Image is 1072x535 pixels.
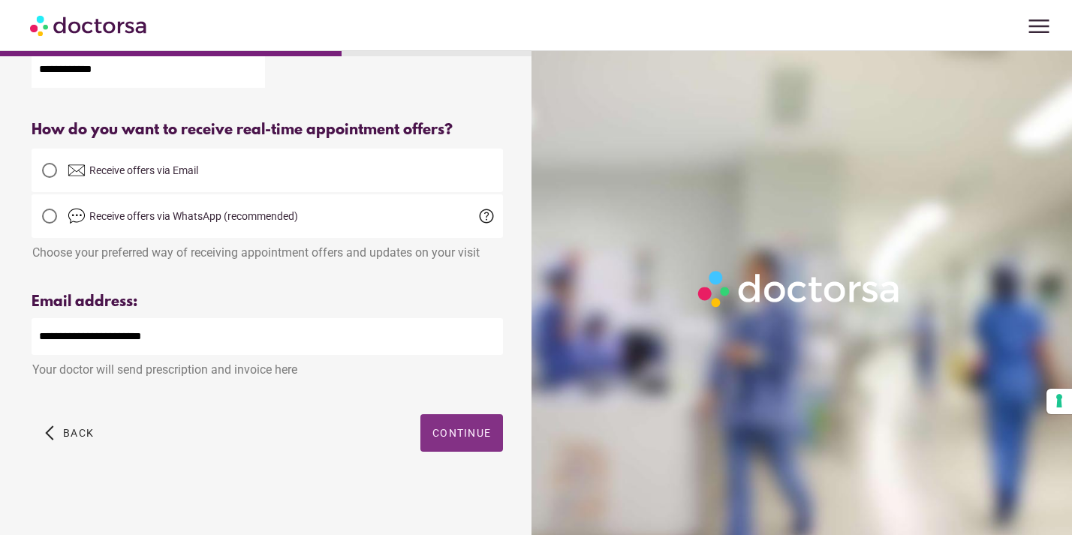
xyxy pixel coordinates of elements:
img: Logo-Doctorsa-trans-White-partial-flat.png [692,265,907,313]
img: email [68,161,86,179]
span: Continue [432,427,491,439]
div: Email address: [32,293,503,311]
span: Back [63,427,94,439]
div: Choose your preferred way of receiving appointment offers and updates on your visit [32,238,503,260]
button: Your consent preferences for tracking technologies [1046,389,1072,414]
div: Your doctor will send prescription and invoice here [32,355,503,377]
button: Continue [420,414,503,452]
img: Doctorsa.com [30,8,149,42]
span: Receive offers via WhatsApp (recommended) [89,210,298,222]
img: chat [68,207,86,225]
span: menu [1025,12,1053,41]
div: How do you want to receive real-time appointment offers? [32,122,503,139]
button: arrow_back_ios Back [39,414,100,452]
span: Receive offers via Email [89,164,198,176]
span: help [477,207,495,225]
